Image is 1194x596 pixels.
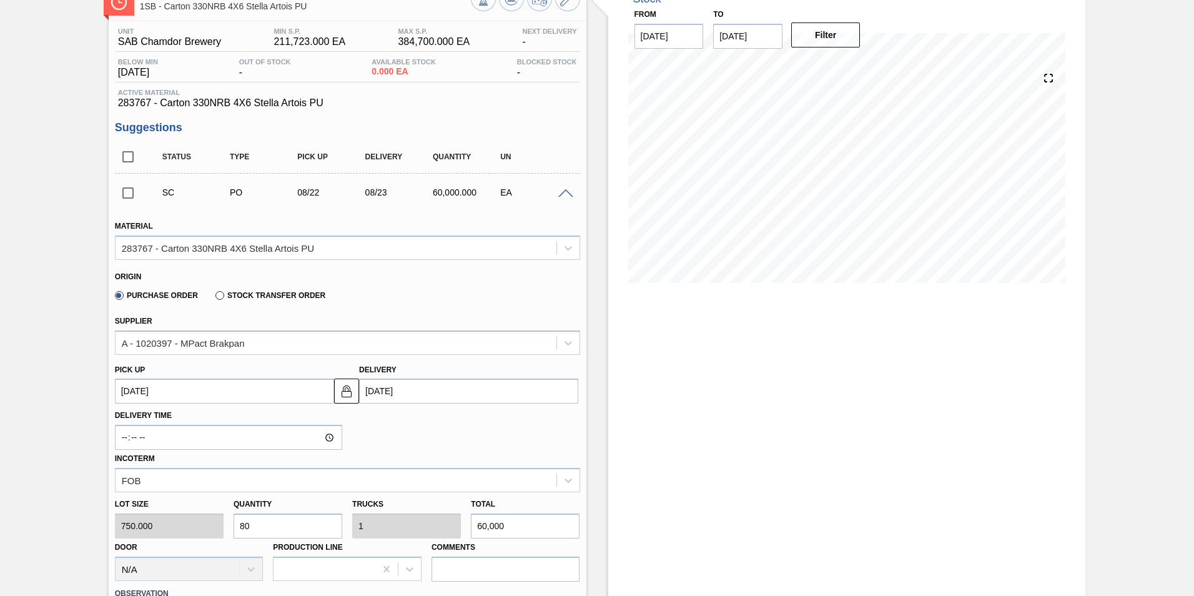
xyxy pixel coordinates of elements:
label: Delivery Time [115,407,342,425]
label: Supplier [115,317,152,325]
span: Blocked Stock [517,58,577,66]
span: SAB Chamdor Brewery [118,36,221,47]
input: mm/dd/yyyy [359,379,578,404]
div: - [520,27,580,47]
label: Pick up [115,365,146,374]
label: Total [471,500,495,509]
span: 384,700.000 EA [398,36,470,47]
div: - [236,58,294,78]
span: MIN S.P. [274,27,345,35]
label: Comments [432,539,580,557]
label: Delivery [359,365,397,374]
span: 211,723.000 EA [274,36,345,47]
label: From [634,10,656,19]
input: mm/dd/yyyy [713,24,782,49]
span: MAX S.P. [398,27,470,35]
div: 283767 - Carton 330NRB 4X6 Stella Artois PU [122,242,315,253]
button: locked [334,379,359,404]
div: - [514,58,580,78]
span: Active Material [118,89,577,96]
div: Pick up [294,152,370,161]
div: FOB [122,475,141,485]
span: 1SB - Carton 330NRB 4X6 Stella Artois PU [140,2,471,11]
label: Trucks [352,500,383,509]
label: Incoterm [115,454,155,463]
span: Next Delivery [523,27,577,35]
div: EA [497,187,573,197]
label: Production Line [273,543,342,552]
span: Out Of Stock [239,58,291,66]
label: Quantity [234,500,272,509]
div: 08/22/2025 [294,187,370,197]
div: UN [497,152,573,161]
span: Unit [118,27,221,35]
div: A - 1020397 - MPact Brakpan [122,337,245,348]
div: Status [159,152,235,161]
span: 0.000 EA [372,67,436,76]
div: Delivery [362,152,438,161]
span: [DATE] [118,67,158,78]
input: mm/dd/yyyy [115,379,334,404]
h3: Suggestions [115,121,580,134]
label: Door [115,543,137,552]
input: mm/dd/yyyy [634,24,704,49]
label: to [713,10,723,19]
label: Stock Transfer Order [215,291,325,300]
button: Filter [791,22,861,47]
label: Lot size [115,495,224,514]
img: locked [339,384,354,399]
label: Purchase Order [115,291,198,300]
div: 60,000.000 [430,187,505,197]
div: Suggestion Created [159,187,235,197]
label: Origin [115,272,142,281]
span: Available Stock [372,58,436,66]
span: Below Min [118,58,158,66]
div: 08/23/2025 [362,187,438,197]
label: Material [115,222,153,231]
div: Type [227,152,302,161]
div: Purchase order [227,187,302,197]
div: Quantity [430,152,505,161]
span: 283767 - Carton 330NRB 4X6 Stella Artois PU [118,97,577,109]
